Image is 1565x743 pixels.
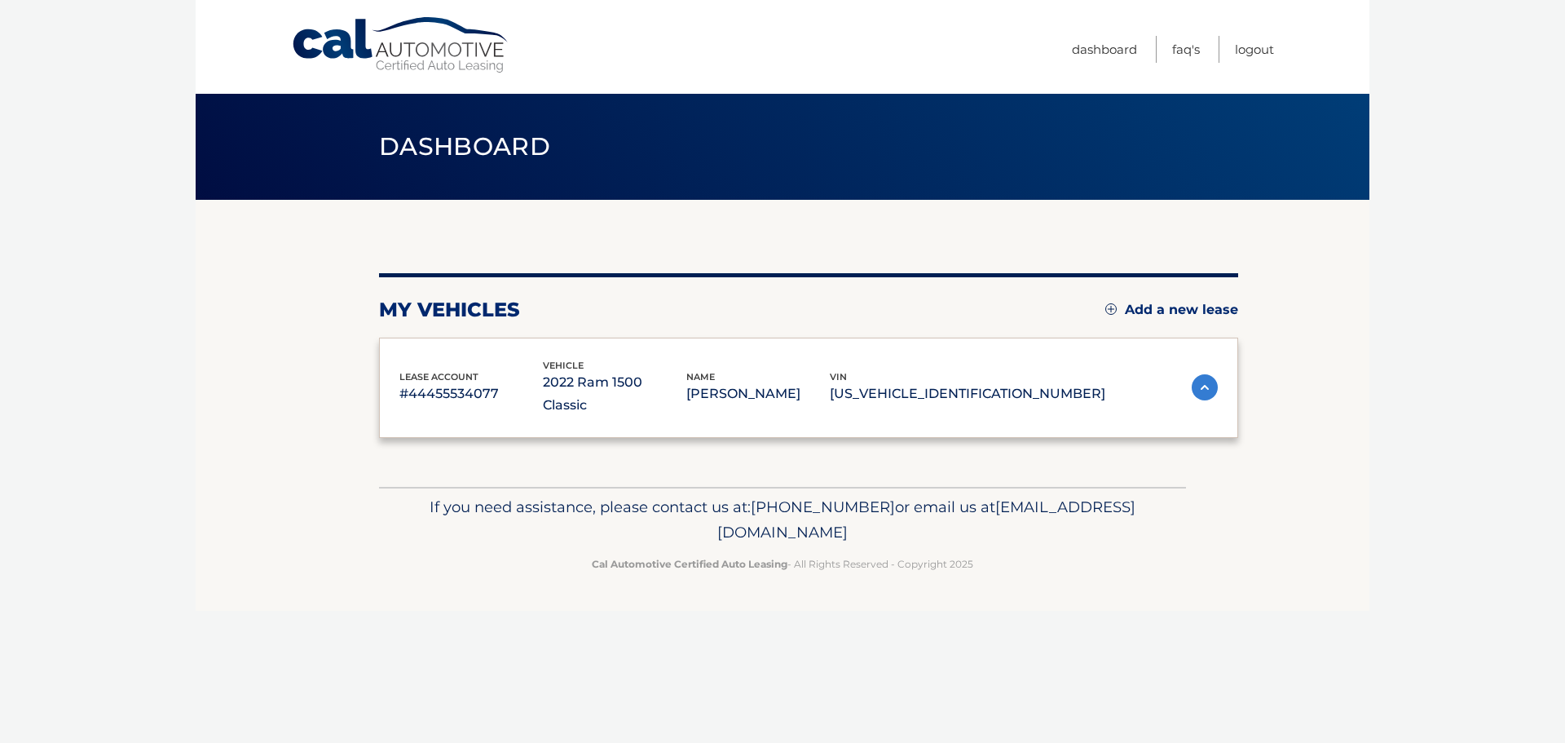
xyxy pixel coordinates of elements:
[399,383,543,405] p: #44455534077
[830,371,847,383] span: vin
[592,558,787,570] strong: Cal Automotive Certified Auto Leasing
[291,16,511,74] a: Cal Automotive
[399,371,478,383] span: lease account
[390,494,1175,546] p: If you need assistance, please contact us at: or email us at
[1235,36,1274,63] a: Logout
[1072,36,1137,63] a: Dashboard
[379,131,550,161] span: Dashboard
[543,360,584,371] span: vehicle
[686,383,830,405] p: [PERSON_NAME]
[1172,36,1200,63] a: FAQ's
[686,371,715,383] span: name
[830,383,1105,405] p: [US_VEHICLE_IDENTIFICATION_NUMBER]
[1192,374,1218,400] img: accordion-active.svg
[1105,303,1117,315] img: add.svg
[379,298,520,322] h2: my vehicles
[390,555,1175,573] p: - All Rights Reserved - Copyright 2025
[751,498,895,516] span: [PHONE_NUMBER]
[1105,302,1238,318] a: Add a new lease
[543,371,686,417] p: 2022 Ram 1500 Classic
